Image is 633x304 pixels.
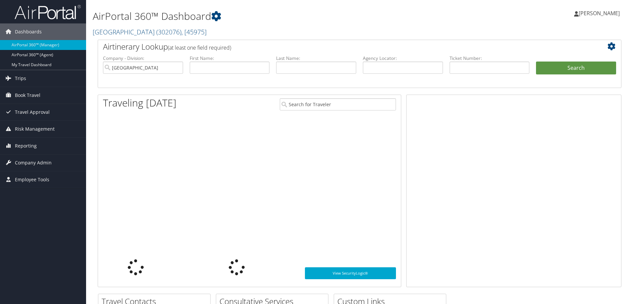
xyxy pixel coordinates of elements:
[15,154,52,171] span: Company Admin
[536,62,616,75] button: Search
[168,44,231,51] span: (at least one field required)
[15,87,40,104] span: Book Travel
[103,41,572,52] h2: Airtinerary Lookup
[574,3,626,23] a: [PERSON_NAME]
[579,10,620,17] span: [PERSON_NAME]
[15,104,50,120] span: Travel Approval
[181,27,207,36] span: , [ 45975 ]
[15,23,42,40] span: Dashboards
[93,9,449,23] h1: AirPortal 360™ Dashboard
[103,96,176,110] h1: Traveling [DATE]
[15,70,26,87] span: Trips
[190,55,270,62] label: First Name:
[103,55,183,62] label: Company - Division:
[15,4,81,20] img: airportal-logo.png
[363,55,443,62] label: Agency Locator:
[93,27,207,36] a: [GEOGRAPHIC_DATA]
[156,27,181,36] span: ( 302076 )
[15,138,37,154] span: Reporting
[450,55,530,62] label: Ticket Number:
[15,171,49,188] span: Employee Tools
[15,121,55,137] span: Risk Management
[276,55,356,62] label: Last Name:
[280,98,396,110] input: Search for Traveler
[305,267,396,279] a: View SecurityLogic®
